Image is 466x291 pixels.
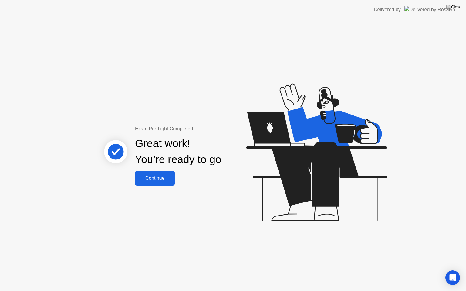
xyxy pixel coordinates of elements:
[445,270,460,285] div: Open Intercom Messenger
[404,6,455,13] img: Delivered by Rosalyn
[135,171,175,186] button: Continue
[135,135,221,168] div: Great work! You’re ready to go
[137,176,173,181] div: Continue
[374,6,401,13] div: Delivered by
[135,125,260,132] div: Exam Pre-flight Completed
[446,5,461,9] img: Close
